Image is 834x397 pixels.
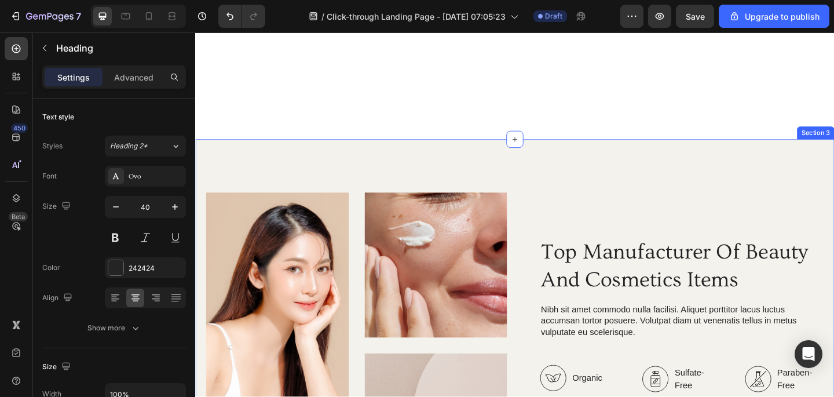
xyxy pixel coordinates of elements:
p: Heading [56,41,181,55]
div: Size [42,359,73,375]
button: 7 [5,5,86,28]
div: Undo/Redo [218,5,265,28]
img: gempages_432750572815254551-00b619a5-09cc-4786-87bd-342f6ac26c91.png [184,174,339,332]
p: Advanced [114,71,153,83]
div: Font [42,171,57,181]
span: Click-through Landing Page - [DATE] 07:05:23 [327,10,506,23]
p: Paraben-Free [633,363,682,391]
h2: Top Manufacturer Of Beauty And Cosmetics Items [375,223,683,286]
div: Ovo [129,172,183,182]
p: Organic [410,369,459,383]
iframe: Design area [195,32,834,397]
button: Save [676,5,714,28]
span: / [321,10,324,23]
div: Show more [87,322,141,334]
p: Nibh sit amet commodo nulla facilisi. Aliquet porttitor lacus luctus accumsan tortor posuere. Vol... [376,296,682,332]
p: Settings [57,71,90,83]
div: 242424 [129,263,183,274]
div: Beta [9,212,28,221]
div: Upgrade to publish [729,10,820,23]
button: Heading 2* [105,136,186,156]
span: Save [686,12,705,21]
p: Sulfate-Free [521,363,570,391]
div: Text style [42,112,74,122]
div: Size [42,199,73,214]
button: Upgrade to publish [719,5,829,28]
div: 450 [11,123,28,133]
div: Open Intercom Messenger [795,340,822,368]
span: Draft [545,11,562,21]
div: Section 3 [657,104,693,115]
div: Styles [42,141,63,151]
p: 7 [76,9,81,23]
div: Color [42,263,60,273]
span: Heading 2* [110,141,148,151]
div: Align [42,290,75,306]
button: Show more [42,318,186,338]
